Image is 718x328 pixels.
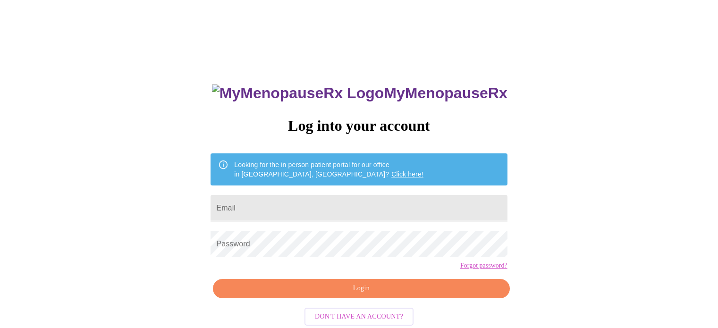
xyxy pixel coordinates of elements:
h3: MyMenopauseRx [212,84,507,102]
div: Looking for the in person patient portal for our office in [GEOGRAPHIC_DATA], [GEOGRAPHIC_DATA]? [234,156,423,183]
a: Don't have an account? [302,311,416,320]
span: Don't have an account? [315,311,403,323]
img: MyMenopauseRx Logo [212,84,384,102]
a: Click here! [391,170,423,178]
button: Login [213,279,509,298]
h3: Log into your account [211,117,507,135]
button: Don't have an account? [304,308,414,326]
span: Login [224,283,498,294]
a: Forgot password? [460,262,507,269]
